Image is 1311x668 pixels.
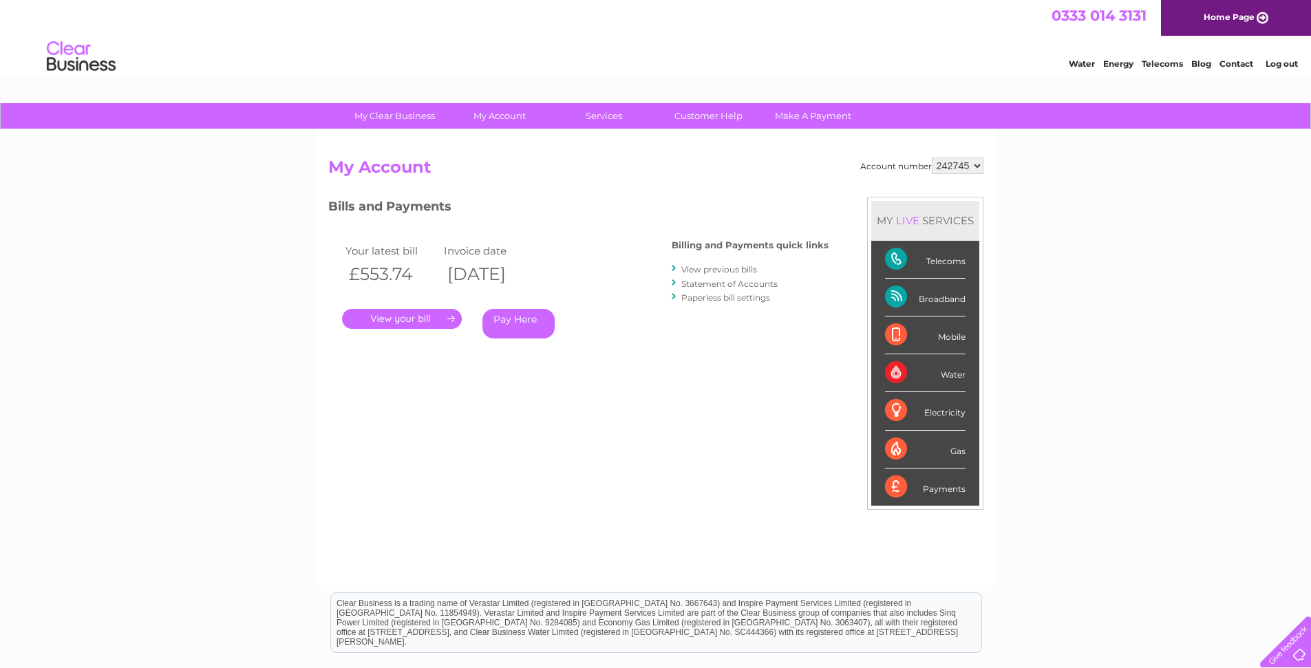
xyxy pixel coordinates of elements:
[1266,58,1298,69] a: Log out
[331,8,981,67] div: Clear Business is a trading name of Verastar Limited (registered in [GEOGRAPHIC_DATA] No. 3667643...
[342,241,441,260] td: Your latest bill
[1103,58,1133,69] a: Energy
[1069,58,1095,69] a: Water
[885,392,966,430] div: Electricity
[342,309,462,329] a: .
[1219,58,1253,69] a: Contact
[893,214,922,227] div: LIVE
[1052,7,1147,24] a: 0333 014 3131
[681,279,778,289] a: Statement of Accounts
[885,354,966,392] div: Water
[885,316,966,354] div: Mobile
[482,309,555,338] a: Pay Here
[756,103,870,129] a: Make A Payment
[547,103,661,129] a: Services
[440,241,540,260] td: Invoice date
[885,279,966,316] div: Broadband
[440,260,540,288] th: [DATE]
[46,36,116,78] img: logo.png
[860,158,983,174] div: Account number
[885,431,966,468] div: Gas
[1191,58,1211,69] a: Blog
[328,197,829,221] h3: Bills and Payments
[338,103,451,129] a: My Clear Business
[1142,58,1183,69] a: Telecoms
[652,103,765,129] a: Customer Help
[342,260,441,288] th: £553.74
[328,158,983,184] h2: My Account
[885,468,966,506] div: Payments
[672,240,829,250] h4: Billing and Payments quick links
[871,201,979,240] div: MY SERVICES
[885,241,966,279] div: Telecoms
[681,292,770,303] a: Paperless bill settings
[681,264,757,274] a: View previous bills
[443,103,556,129] a: My Account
